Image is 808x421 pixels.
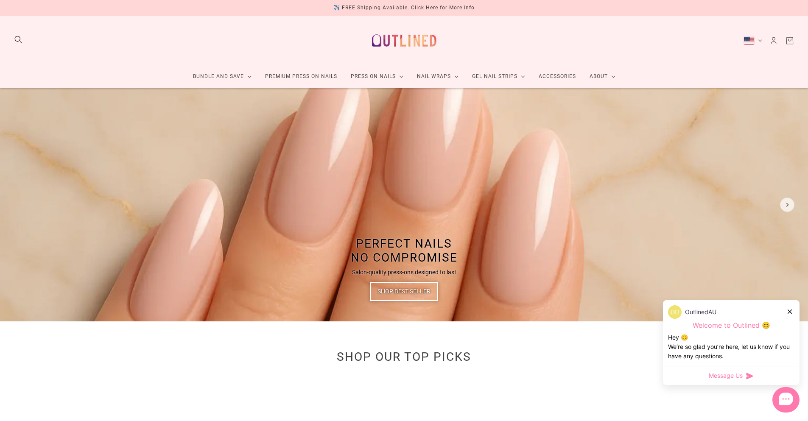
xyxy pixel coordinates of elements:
[583,65,622,88] a: About
[344,65,410,88] a: Press On Nails
[186,65,258,88] a: Bundle and Save
[668,333,794,361] div: Hey 😊 We‘re so glad you’re here, let us know if you have any questions.
[709,371,743,380] span: Message Us
[685,307,716,317] p: OutlinedAU
[333,3,475,12] div: ✈️ FREE Shipping Available. Click Here for More Info
[377,282,431,301] span: Shop Best Seller
[769,36,778,45] a: Account
[352,268,456,277] p: Salon-quality press-ons designed to last
[351,236,458,265] span: Perfect Nails No Compromise
[258,65,344,88] a: Premium Press On Nails
[785,36,794,45] a: Cart
[668,305,682,319] img: data:image/png;base64,iVBORw0KGgoAAAANSUhEUgAAACQAAAAkCAYAAADhAJiYAAAClklEQVR4AexUPYgTQRT+drKXZC+...
[410,65,465,88] a: Nail Wraps
[14,35,23,44] button: Search
[668,321,794,330] p: Welcome to Outlined 😊
[367,22,442,59] a: Outlined
[370,282,438,301] a: Shop Best Seller
[744,36,762,45] button: United States
[337,349,471,363] a: Shop Our Top Picks
[532,65,583,88] a: Accessories
[465,65,532,88] a: Gel Nail Strips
